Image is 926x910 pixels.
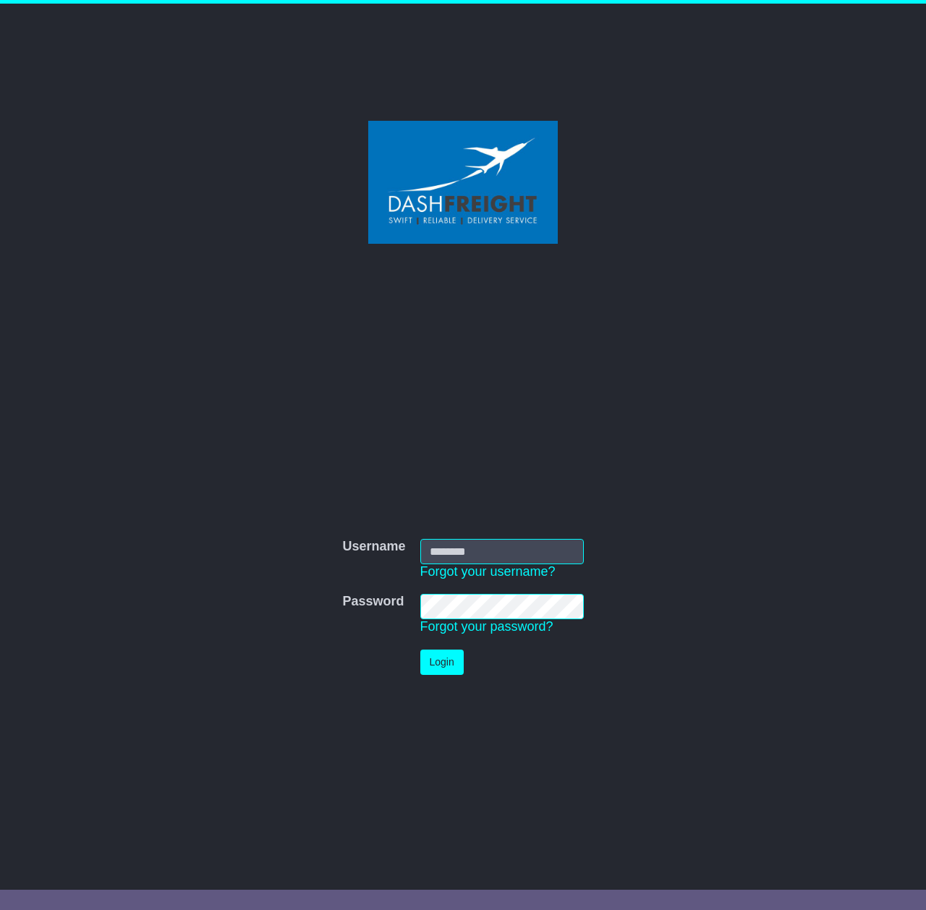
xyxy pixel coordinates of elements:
label: Password [342,594,404,610]
button: Login [420,650,464,675]
a: Forgot your password? [420,619,553,634]
a: Forgot your username? [420,564,556,579]
img: Dash Freight [368,121,558,244]
label: Username [342,539,405,555]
